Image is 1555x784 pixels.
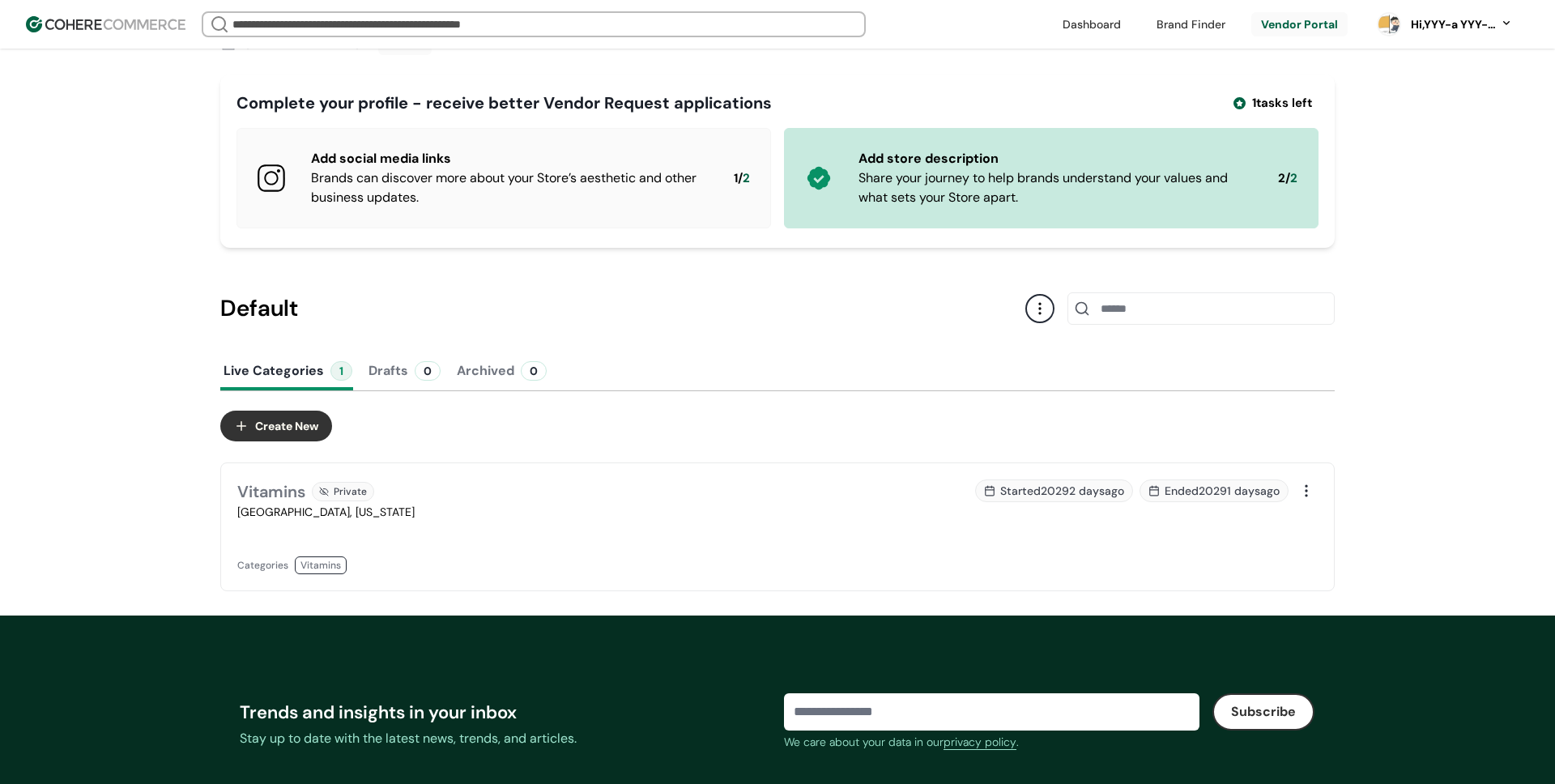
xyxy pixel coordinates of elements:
[521,361,547,381] div: 0
[1408,16,1497,33] div: Hi, YYY-a YYY-aa
[743,169,750,188] span: 2
[1285,169,1290,188] span: /
[975,479,1133,502] div: Started 20292 days ago
[220,292,1025,326] div: Default
[311,168,708,207] div: Brands can discover more about your Store’s aesthetic and other business updates.
[26,16,185,32] img: Cohere Logo
[454,352,550,390] button: Archived
[415,361,441,381] div: 0
[237,504,768,521] div: [GEOGRAPHIC_DATA], [US_STATE]
[1140,479,1289,502] div: Ended 20291 days ago
[236,91,772,115] div: Complete your profile - receive better Vendor Request applications
[1377,12,1401,36] svg: 0 percent
[784,735,944,749] span: We care about your data in our
[240,729,771,748] div: Stay up to date with the latest news, trends, and articles.
[220,352,356,390] button: Live Categories
[237,556,288,574] div: Categories
[220,411,332,441] button: Create New
[858,168,1252,207] div: Share your journey to help brands understand your values and what sets your Store apart.
[1252,94,1312,113] span: 1 tasks left
[858,149,1252,168] div: Add store description
[1408,16,1513,33] button: Hi,YYY-a YYY-aa
[1278,169,1285,188] span: 2
[1016,735,1019,749] span: .
[312,482,374,501] div: Private
[330,361,352,381] div: 1
[311,149,708,168] div: Add social media links
[295,556,347,574] div: Vitamins
[237,479,305,504] div: Vitamins
[1290,169,1297,188] span: 2
[365,352,444,390] button: Drafts
[944,734,1016,751] a: privacy policy
[738,169,743,188] span: /
[1212,693,1314,731] button: Subscribe
[240,699,771,726] div: Trends and insights in your inbox
[734,169,738,188] span: 1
